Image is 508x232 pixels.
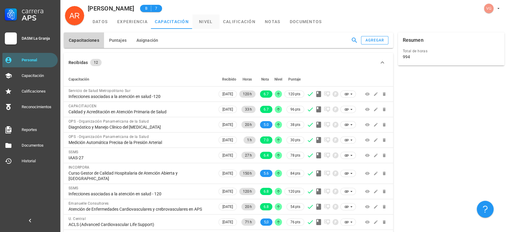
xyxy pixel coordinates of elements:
[94,59,98,66] span: 12
[22,89,55,94] div: Calificaciones
[22,58,55,63] div: Personal
[22,14,55,22] div: APS
[88,5,134,12] div: [PERSON_NAME]
[264,152,269,159] span: 6.4
[274,72,283,87] th: Nivel
[69,222,213,227] div: ACLS (Advanced Cardiovascular Life Support)
[484,4,494,13] div: avatar
[69,77,89,81] span: Capacitación
[22,73,55,78] div: Capacitación
[22,105,55,109] div: Reconocimientos
[243,188,252,195] span: 120 h
[217,72,238,87] th: Recibido
[222,170,233,177] span: [DATE]
[69,109,213,114] div: Calidad y Acreditación en Atención Primaria de Salud
[69,201,109,206] span: Emanuelle Consultores
[69,140,213,145] div: Medición Automática Precisa de la Presión Arterial
[290,152,300,158] span: 78 pts
[222,106,233,113] span: [DATE]
[69,191,213,197] div: Infecciones asociadas a la atención en salud - 120
[365,38,384,42] div: agregar
[222,203,233,210] span: [DATE]
[403,48,500,54] div: Total de horas
[114,14,151,29] a: experiencia
[22,127,55,132] div: Reportes
[154,5,158,11] span: 7
[219,14,259,29] a: calificación
[87,14,114,29] a: datos
[264,121,269,128] span: 5.0
[245,218,252,226] span: 71 h
[69,6,80,25] span: AR
[290,219,300,225] span: 76 pts
[2,84,58,99] a: Calificaciones
[257,72,274,87] th: Nota
[286,14,326,29] a: documentos
[69,150,78,154] span: SSMS
[2,69,58,83] a: Capacitación
[222,152,233,159] span: [DATE]
[131,32,163,48] button: Asignación
[264,218,269,226] span: 5,0
[222,121,233,128] span: [DATE]
[69,94,213,99] div: Infecciones asociadas a la atención en salud -120
[22,143,55,148] div: Documentos
[290,170,300,176] span: 84 pts
[259,14,286,29] a: notas
[264,188,269,195] span: 6.8
[136,38,158,43] span: Asignación
[2,123,58,137] a: Reportes
[69,104,97,108] span: CAPACITAUCEN
[69,135,149,139] span: OPS - Organización Panamericana de la Salud
[69,38,99,43] span: Capacitaciones
[261,77,269,81] span: Nota
[65,6,84,25] div: avatar
[264,136,269,144] span: 7.0
[403,54,410,60] div: 994
[69,119,149,124] span: OPS - Organización Panamericana de la Salud
[222,219,233,225] span: [DATE]
[64,32,104,48] button: Capacitaciones
[403,32,424,48] div: Resumen
[290,106,300,112] span: 96 pts
[245,203,252,210] span: 20 h
[245,106,252,113] span: 33 h
[222,91,233,97] span: [DATE]
[245,121,252,128] span: 20 h
[243,90,252,98] span: 120 h
[69,217,86,221] span: U. Central
[264,170,269,177] span: 5.6
[222,77,236,81] span: Recibido
[2,154,58,168] a: Historial
[104,32,131,48] button: Puntajes
[69,165,90,169] span: INCORPORA
[247,136,252,144] span: 1 h
[144,5,148,11] span: B
[69,124,213,130] div: Diagnóstico y Manejo Clínico del [MEDICAL_DATA]
[69,170,213,181] div: Curso Gestor de Calidad Hospitalaria de Atención Abierta y [GEOGRAPHIC_DATA]
[264,106,269,113] span: 6.7
[222,188,233,195] span: [DATE]
[69,206,213,212] div: Atención de Enfermedades Cardiovasculares y crebrovasculares en APS
[22,7,55,14] div: Carrera
[264,90,269,98] span: 6.7
[222,137,233,143] span: [DATE]
[22,159,55,163] div: Historial
[109,38,127,43] span: Puntajes
[243,170,252,177] span: 150 h
[2,53,58,67] a: Personal
[243,77,252,81] span: Horas
[2,100,58,114] a: Reconocimientos
[288,91,300,97] span: 120 pts
[238,72,257,87] th: Horas
[288,188,300,194] span: 120 pts
[69,186,78,190] span: SSMS
[192,14,219,29] a: nivel
[69,59,88,66] div: Recibidas
[64,53,393,72] button: Recibidas 12
[151,14,192,29] a: capacitación
[290,122,300,128] span: 38 pts
[22,36,55,41] div: DASM La Granja
[283,72,305,87] th: Puntaje
[288,77,301,81] span: Puntaje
